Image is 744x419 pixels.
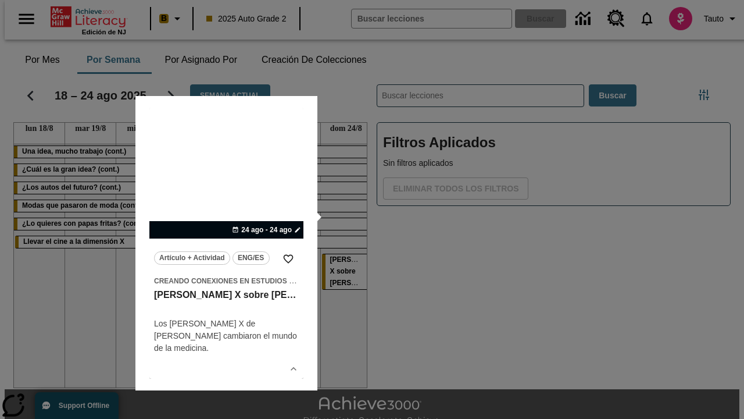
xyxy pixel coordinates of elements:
[154,301,299,315] h4: undefined
[154,251,230,265] button: Artículo + Actividad
[230,225,303,235] button: 24 ago - 24 ago Elegir fechas
[233,251,270,265] button: ENG/ES
[278,248,299,269] button: Añadir a mis Favoritas
[154,289,299,301] h3: Rayos X sobre ruedas
[285,360,302,378] button: Ver más
[154,318,299,354] div: Los [PERSON_NAME] X de [PERSON_NAME] cambiaron el mundo de la medicina.
[154,275,299,287] span: Tema: Creando conexiones en Estudios Sociales/Historia universal III
[238,252,264,264] span: ENG/ES
[154,277,324,285] span: Creando conexiones en Estudios Sociales
[241,225,292,235] span: 24 ago - 24 ago
[159,252,225,264] span: Artículo + Actividad
[149,108,303,379] div: lesson details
